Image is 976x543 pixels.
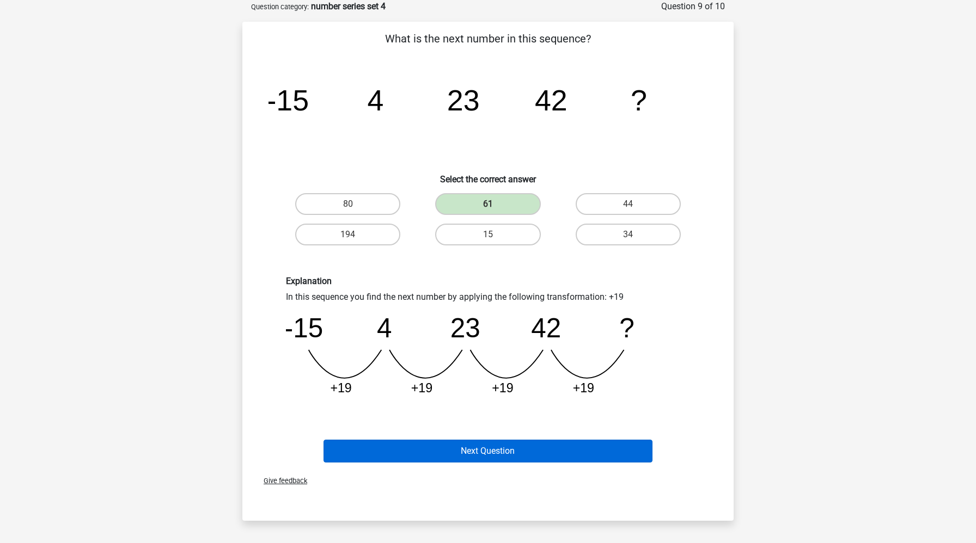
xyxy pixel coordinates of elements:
tspan: 23 [447,84,480,116]
strong: number series set 4 [311,1,386,11]
tspan: 42 [535,84,568,116]
tspan: +19 [573,381,594,395]
tspan: +19 [492,381,513,395]
tspan: +19 [330,381,351,395]
tspan: -15 [266,84,309,116]
button: Next Question [324,440,653,462]
tspan: 4 [368,84,384,116]
tspan: 4 [377,313,392,343]
label: 80 [295,193,400,215]
label: 61 [435,193,540,215]
tspan: 23 [450,313,480,343]
tspan: -15 [284,313,323,343]
label: 15 [435,224,540,245]
label: 44 [576,193,681,215]
tspan: +19 [411,381,432,395]
span: Give feedback [255,477,307,485]
tspan: ? [619,313,635,343]
p: What is the next number in this sequence? [260,30,716,47]
tspan: ? [631,84,647,116]
tspan: 42 [531,313,561,343]
label: 34 [576,224,681,245]
h6: Explanation [286,276,690,286]
div: In this sequence you find the next number by applying the following transformation: +19 [278,276,698,405]
h6: Select the correct answer [260,165,716,184]
small: Question category: [251,3,309,11]
label: 194 [295,224,400,245]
